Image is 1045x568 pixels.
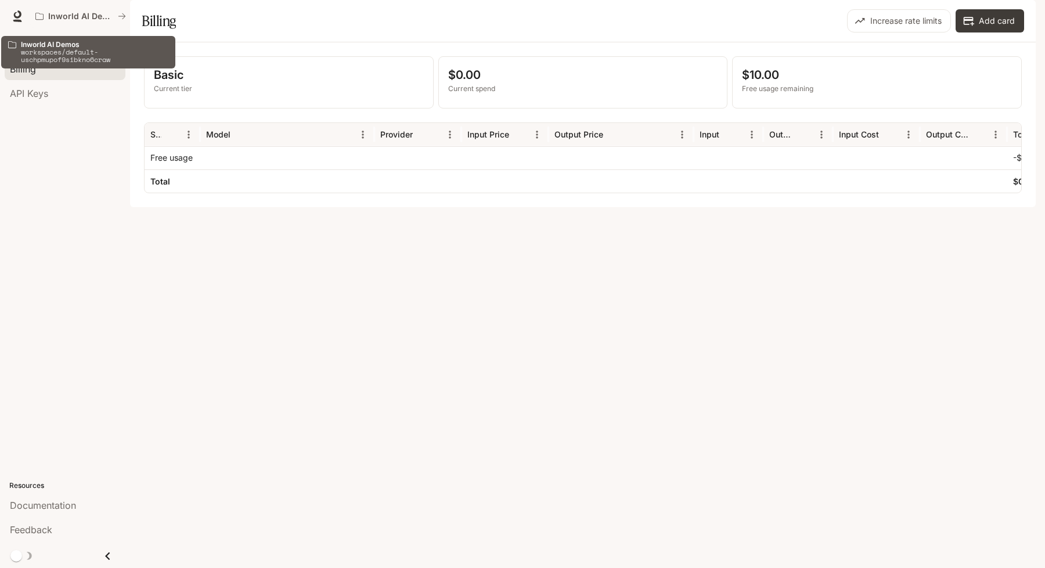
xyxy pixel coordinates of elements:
div: Input Cost [839,129,879,139]
div: Input [700,129,719,139]
button: Menu [813,126,830,143]
button: Increase rate limits [847,9,951,32]
button: Menu [441,126,459,143]
button: Add card [956,9,1024,32]
div: Input Price [467,129,509,139]
button: Menu [987,126,1004,143]
button: All workspaces [30,5,131,28]
h6: Total [150,176,170,187]
p: Current spend [448,84,718,94]
p: -$10.00 [1013,152,1043,164]
p: Free usage remaining [742,84,1012,94]
p: Inworld AI Demos [48,12,113,21]
h1: Billing [142,9,176,32]
p: $0.00 [448,66,718,84]
div: Output Price [554,129,603,139]
button: Sort [880,126,898,143]
button: Menu [528,126,546,143]
button: Menu [673,126,691,143]
div: Provider [380,129,413,139]
p: Current tier [154,84,424,94]
div: Output Cost [926,129,968,139]
button: Menu [743,126,761,143]
div: Model [206,129,230,139]
button: Menu [180,126,197,143]
h6: $0.00 [1013,176,1036,187]
p: Free usage [150,152,193,164]
button: Sort [414,126,431,143]
p: workspaces/default-uschpmupof9sibkno6craw [21,48,168,63]
p: Inworld AI Demos [21,41,168,48]
button: Sort [720,126,738,143]
button: Sort [163,126,180,143]
p: $10.00 [742,66,1012,84]
div: Service [150,129,161,139]
button: Sort [795,126,813,143]
button: Sort [604,126,622,143]
button: Sort [510,126,528,143]
button: Menu [354,126,372,143]
button: Sort [970,126,987,143]
p: Basic [154,66,424,84]
div: Output [769,129,794,139]
button: Sort [232,126,249,143]
button: Menu [900,126,917,143]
